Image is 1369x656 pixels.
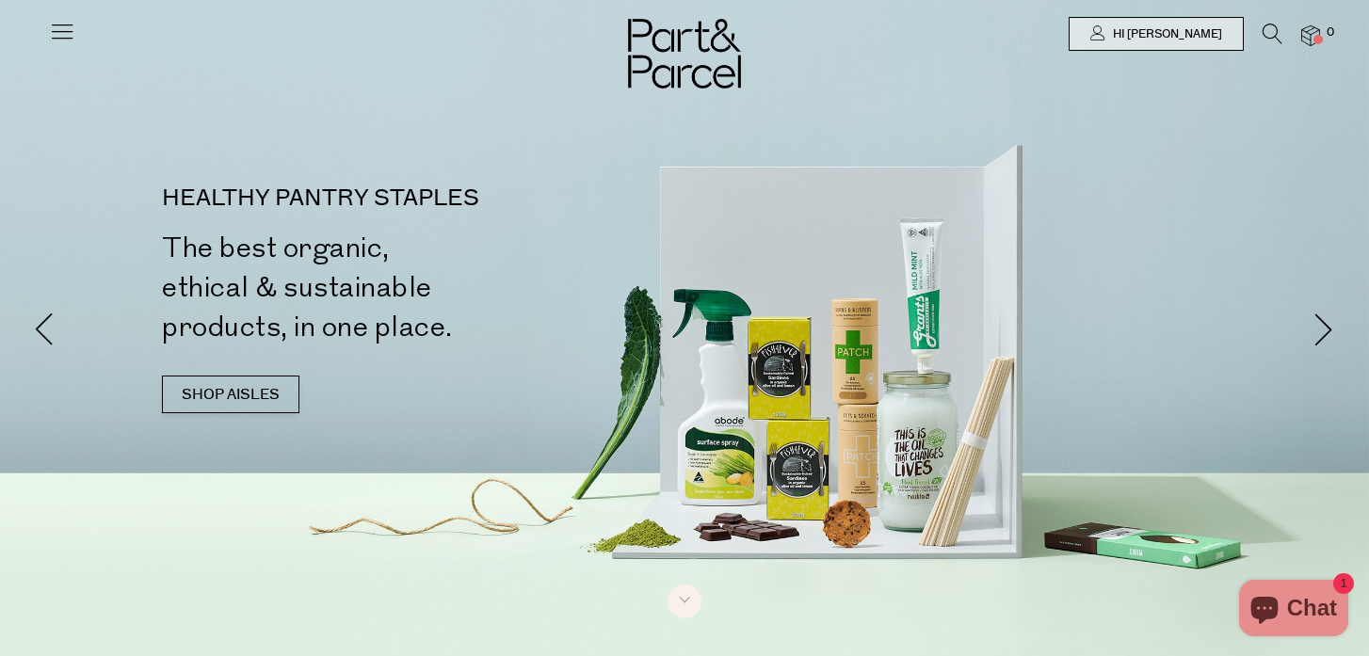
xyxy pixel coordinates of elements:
[628,19,741,88] img: Part&Parcel
[1322,24,1339,41] span: 0
[162,229,692,347] h2: The best organic, ethical & sustainable products, in one place.
[1301,25,1320,45] a: 0
[1069,17,1244,51] a: Hi [PERSON_NAME]
[162,187,692,210] p: HEALTHY PANTRY STAPLES
[162,376,299,413] a: SHOP AISLES
[1233,580,1354,641] inbox-online-store-chat: Shopify online store chat
[1108,26,1222,42] span: Hi [PERSON_NAME]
